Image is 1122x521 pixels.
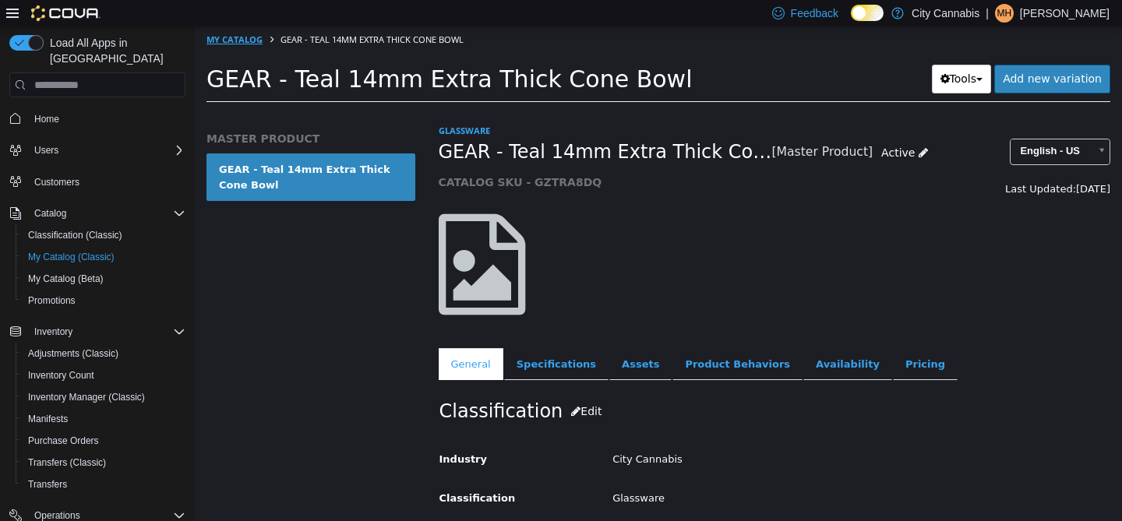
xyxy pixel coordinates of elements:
span: Dark Mode [851,21,852,22]
a: Promotions [22,291,82,310]
span: Inventory [28,322,185,341]
button: Users [3,139,192,161]
p: City Cannabis [912,4,979,23]
a: Customers [28,173,86,192]
a: My Catalog (Beta) [22,269,110,288]
button: Manifests [16,408,192,430]
div: Michael Holmstrom [995,4,1014,23]
a: Add new variation [799,39,916,68]
span: Inventory [34,326,72,338]
a: Assets [415,322,477,355]
span: Adjustments (Classic) [22,344,185,363]
span: Promotions [28,294,76,307]
button: Catalog [28,204,72,223]
button: Inventory [3,321,192,343]
span: Industry [245,428,293,439]
div: Glassware [406,459,926,487]
span: Home [34,113,59,125]
span: My Catalog (Classic) [22,248,185,266]
a: Adjustments (Classic) [22,344,125,363]
div: City Cannabis [406,421,926,448]
button: Classification (Classic) [16,224,192,246]
span: Customers [28,172,185,192]
button: My Catalog (Classic) [16,246,192,268]
button: Customers [3,171,192,193]
span: Classification (Classic) [28,229,122,241]
span: Inventory Manager (Classic) [28,391,145,403]
span: Manifests [22,410,185,428]
a: Manifests [22,410,74,428]
button: Inventory Count [16,364,192,386]
input: Dark Mode [851,5,884,21]
span: My Catalog (Beta) [28,273,104,285]
span: Transfers [28,478,67,491]
span: Last Updated: [810,157,881,169]
span: Catalog [34,207,66,220]
small: [Master Product] [577,121,679,133]
button: Purchase Orders [16,430,192,452]
a: My Catalog [12,8,68,19]
span: Inventory Count [28,369,94,382]
a: Availability [609,322,697,355]
a: Transfers (Classic) [22,453,112,472]
span: Customers [34,176,79,188]
a: Purchase Orders [22,431,105,450]
a: Specifications [309,322,414,355]
button: My Catalog (Beta) [16,268,192,290]
span: Users [34,144,58,157]
span: Transfers [22,475,185,494]
span: Inventory Manager (Classic) [22,388,185,407]
a: Pricing [698,322,763,355]
p: | [986,4,989,23]
a: Classification (Classic) [22,226,129,245]
a: Inventory Count [22,366,101,385]
span: Purchase Orders [28,435,99,447]
h5: MASTER PRODUCT [12,106,221,120]
span: Transfers (Classic) [22,453,185,472]
span: My Catalog (Beta) [22,269,185,288]
a: General [244,322,309,355]
span: Users [28,141,185,160]
button: Inventory Manager (Classic) [16,386,192,408]
a: Product Behaviors [478,322,608,355]
button: Transfers (Classic) [16,452,192,473]
span: My Catalog (Classic) [28,251,115,263]
button: Transfers [16,473,192,495]
a: Inventory Manager (Classic) [22,388,151,407]
span: Classification (Classic) [22,226,185,245]
p: [PERSON_NAME] [1020,4,1110,23]
span: [DATE] [881,157,916,169]
span: Adjustments (Classic) [28,347,118,360]
span: English - US [816,114,894,138]
a: Home [28,110,65,128]
span: Load All Apps in [GEOGRAPHIC_DATA] [44,35,185,66]
a: Active [678,113,742,142]
a: GEAR - Teal 14mm Extra Thick Cone Bowl [12,128,221,175]
span: Inventory Count [22,366,185,385]
span: Manifests [28,413,68,425]
a: Transfers [22,475,73,494]
span: GEAR - Teal 14mm Extra Thick Cone Bowl [12,40,497,67]
span: Catalog [28,204,185,223]
a: English - US [815,113,916,139]
button: Adjustments (Classic) [16,343,192,364]
span: Classification [245,466,321,478]
span: Feedback [791,5,838,21]
button: Inventory [28,322,79,341]
span: GEAR - Teal 14mm Extra Thick Cone Bowl [244,114,577,139]
span: Transfers (Classic) [28,456,106,469]
span: Active [686,121,720,133]
button: Edit [368,371,415,400]
button: Users [28,141,65,160]
h5: CATALOG SKU - GZTRA8DQ [244,150,742,164]
span: MH [997,4,1012,23]
span: Promotions [22,291,185,310]
button: Tools [737,39,797,68]
a: Glassware [244,99,295,111]
span: Purchase Orders [22,431,185,450]
h2: Classification [245,371,916,400]
button: Catalog [3,202,192,224]
img: Cova [31,5,101,21]
span: GEAR - Teal 14mm Extra Thick Cone Bowl [86,8,269,19]
button: Home [3,107,192,129]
